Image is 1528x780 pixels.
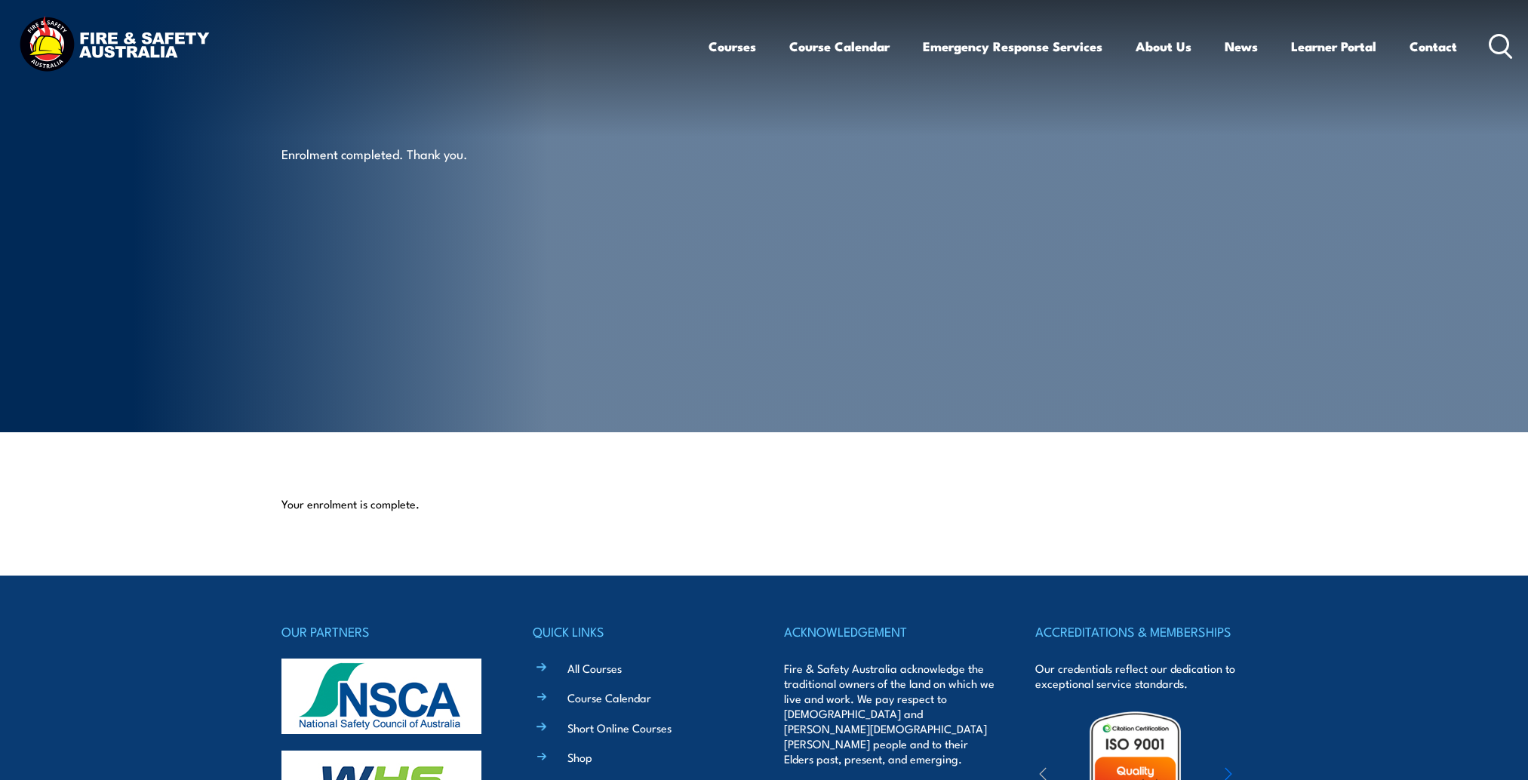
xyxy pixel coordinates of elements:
a: Emergency Response Services [923,26,1102,66]
a: Course Calendar [567,689,651,705]
a: Shop [567,749,592,765]
a: All Courses [567,660,622,676]
h4: OUR PARTNERS [281,621,493,642]
a: Courses [709,26,756,66]
a: Contact [1410,26,1457,66]
a: News [1225,26,1258,66]
a: About Us [1136,26,1191,66]
p: Our credentials reflect our dedication to exceptional service standards. [1035,661,1247,691]
a: Course Calendar [789,26,890,66]
p: Your enrolment is complete. [281,496,1247,511]
a: Short Online Courses [567,720,672,735]
h4: ACCREDITATIONS & MEMBERSHIPS [1035,621,1247,642]
a: Learner Portal [1291,26,1376,66]
img: nsca-logo-footer [281,659,481,734]
p: Fire & Safety Australia acknowledge the traditional owners of the land on which we live and work.... [784,661,995,766]
p: Enrolment completed. Thank you. [281,145,557,162]
h4: ACKNOWLEDGEMENT [784,621,995,642]
h4: QUICK LINKS [533,621,744,642]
